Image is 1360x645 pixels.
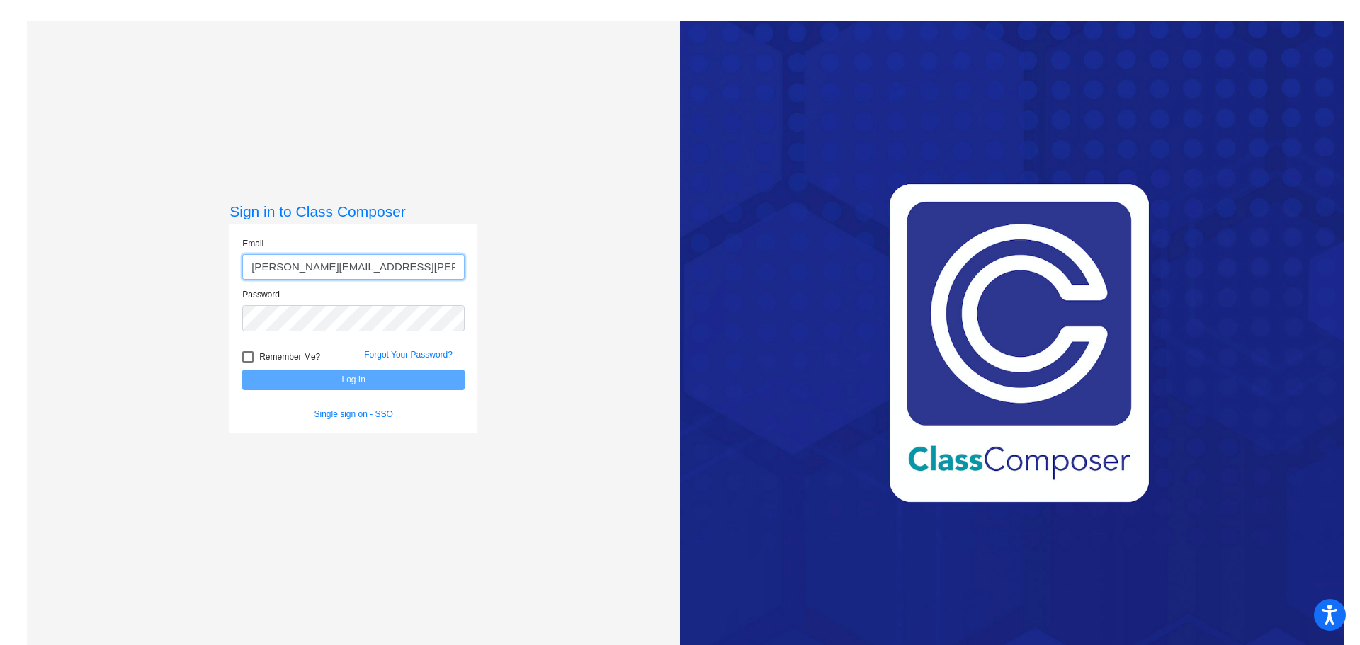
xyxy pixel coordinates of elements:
[364,350,453,360] a: Forgot Your Password?
[242,370,465,390] button: Log In
[314,409,393,419] a: Single sign on - SSO
[242,237,263,250] label: Email
[229,202,477,220] h3: Sign in to Class Composer
[242,288,280,301] label: Password
[259,348,320,365] span: Remember Me?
